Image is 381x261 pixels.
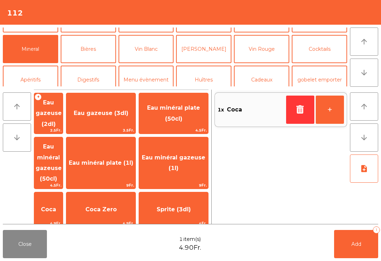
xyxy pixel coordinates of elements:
span: item(s) [183,236,201,243]
button: note_add [350,154,378,183]
span: 9Fr. [139,182,208,189]
button: Apéritifs [3,66,58,94]
span: Eau minéral plate (50cl) [147,104,200,122]
span: 1x [218,104,224,115]
span: 3.5Fr. [66,127,135,134]
button: Close [3,230,47,258]
div: 1 [373,226,380,233]
span: 4.9Fr. [66,220,135,227]
button: Mineral [3,35,58,63]
i: note_add [360,164,368,173]
span: 4.90Fr. [179,243,201,253]
button: Vin Rouge [234,35,289,63]
button: Bières [61,35,116,63]
span: + [35,93,42,101]
button: arrow_downward [350,59,378,87]
button: gobelet emporter [292,66,347,94]
span: 4Fr. [139,220,208,227]
button: arrow_upward [350,28,378,56]
span: Coca [41,206,56,213]
span: 4.9Fr. [34,220,63,227]
span: Eau minéral gazeuse (1l) [142,154,205,171]
button: Vin Blanc [119,35,174,63]
span: Eau minéral gazeuse (50cl) [36,143,62,182]
button: Cadeaux [234,66,289,94]
span: 9Fr. [66,182,135,189]
span: Add [351,241,361,247]
span: Coca Zero [85,206,117,213]
i: arrow_downward [13,133,21,142]
i: arrow_upward [360,102,368,111]
span: Eau gazeuse (2dl) [36,99,62,127]
span: Sprite (3dl) [157,206,191,213]
button: arrow_downward [350,123,378,152]
button: Cocktails [292,35,347,63]
i: arrow_upward [360,37,368,46]
button: arrow_downward [3,123,31,152]
button: + [316,96,344,124]
i: arrow_downward [360,68,368,77]
span: 4.5Fr. [34,182,63,189]
i: arrow_upward [13,102,21,111]
i: arrow_downward [360,133,368,142]
button: Add1 [334,230,378,258]
h4: 112 [7,8,23,18]
span: 4.5Fr. [139,127,208,134]
span: Eau gazeuse (3dl) [74,110,128,116]
span: Eau minéral plate (1l) [69,159,133,166]
button: arrow_upward [350,92,378,121]
button: Menu évènement [119,66,174,94]
button: Digestifs [61,66,116,94]
button: arrow_upward [3,92,31,121]
span: Coca [227,104,242,115]
span: 1 [179,236,183,243]
button: Huîtres [176,66,231,94]
span: 2.5Fr. [34,127,63,134]
button: [PERSON_NAME] [176,35,231,63]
